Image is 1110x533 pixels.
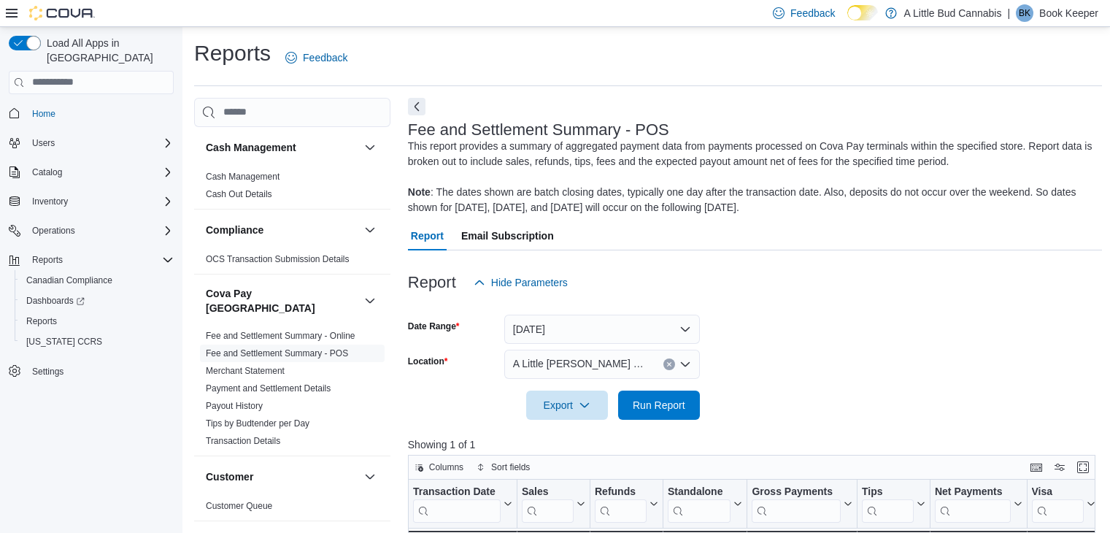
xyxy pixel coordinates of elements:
[862,485,914,522] div: Tips
[526,391,608,420] button: Export
[361,221,379,239] button: Compliance
[20,272,174,289] span: Canadian Compliance
[206,140,296,155] h3: Cash Management
[429,461,463,473] span: Columns
[206,140,358,155] button: Cash Management
[3,191,180,212] button: Inventory
[408,321,460,332] label: Date Range
[504,315,700,344] button: [DATE]
[194,39,271,68] h1: Reports
[206,436,280,446] a: Transaction Details
[26,315,57,327] span: Reports
[26,193,74,210] button: Inventory
[32,166,62,178] span: Catalog
[15,291,180,311] a: Dashboards
[206,286,358,315] button: Cova Pay [GEOGRAPHIC_DATA]
[194,497,390,521] div: Customer
[206,188,272,200] span: Cash Out Details
[206,383,331,394] span: Payment and Settlement Details
[26,105,61,123] a: Home
[1007,4,1010,22] p: |
[408,186,431,198] b: Note
[26,134,61,152] button: Users
[32,108,55,120] span: Home
[206,469,358,484] button: Customer
[26,295,85,307] span: Dashboards
[1019,4,1030,22] span: BK
[904,4,1002,22] p: A Little Bud Cannabis
[280,43,353,72] a: Feedback
[633,398,685,413] span: Run Report
[26,193,174,210] span: Inventory
[206,418,309,429] a: Tips by Budtender per Day
[29,6,95,20] img: Cova
[20,312,63,330] a: Reports
[847,5,878,20] input: Dark Mode
[1031,485,1083,499] div: Visa
[595,485,647,522] div: Refunds
[26,251,69,269] button: Reports
[3,162,180,183] button: Catalog
[26,222,174,239] span: Operations
[461,221,554,250] span: Email Subscription
[194,168,390,209] div: Cash Management
[1051,459,1068,476] button: Display options
[303,50,347,65] span: Feedback
[26,134,174,152] span: Users
[752,485,852,522] button: Gross Payments
[32,225,75,237] span: Operations
[668,485,742,522] button: Standalone
[9,97,174,421] nav: Complex example
[26,222,81,239] button: Operations
[206,401,263,411] a: Payout History
[206,171,280,183] span: Cash Management
[194,250,390,274] div: Compliance
[862,485,914,499] div: Tips
[206,469,253,484] h3: Customer
[522,485,574,499] div: Sales
[847,20,848,21] span: Dark Mode
[535,391,599,420] span: Export
[595,485,658,522] button: Refunds
[471,459,536,476] button: Sort fields
[1016,4,1033,22] div: Book Keeper
[1031,485,1083,522] div: Visa
[41,36,174,65] span: Load All Apps in [GEOGRAPHIC_DATA]
[3,133,180,153] button: Users
[206,418,309,429] span: Tips by Budtender per Day
[206,253,350,265] span: OCS Transaction Submission Details
[413,485,512,522] button: Transaction Date
[206,223,358,237] button: Compliance
[26,164,174,181] span: Catalog
[20,292,90,310] a: Dashboards
[522,485,585,522] button: Sales
[935,485,1011,522] div: Net Payments
[206,189,272,199] a: Cash Out Details
[491,461,530,473] span: Sort fields
[522,485,574,522] div: Sales
[3,361,180,382] button: Settings
[15,331,180,352] button: [US_STATE] CCRS
[206,366,285,376] a: Merchant Statement
[32,196,68,207] span: Inventory
[206,383,331,394] a: Payment and Settlement Details
[361,468,379,486] button: Customer
[411,221,444,250] span: Report
[790,6,835,20] span: Feedback
[408,139,1095,215] div: This report provides a summary of aggregated payment data from payments processed on Cova Pay ter...
[595,485,647,499] div: Refunds
[15,270,180,291] button: Canadian Compliance
[15,311,180,331] button: Reports
[26,362,174,380] span: Settings
[206,254,350,264] a: OCS Transaction Submission Details
[206,172,280,182] a: Cash Management
[26,275,112,286] span: Canadian Compliance
[408,98,425,115] button: Next
[752,485,840,499] div: Gross Payments
[194,327,390,456] div: Cova Pay [GEOGRAPHIC_DATA]
[935,485,1011,499] div: Net Payments
[752,485,840,522] div: Gross Payments
[20,312,174,330] span: Reports
[409,459,469,476] button: Columns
